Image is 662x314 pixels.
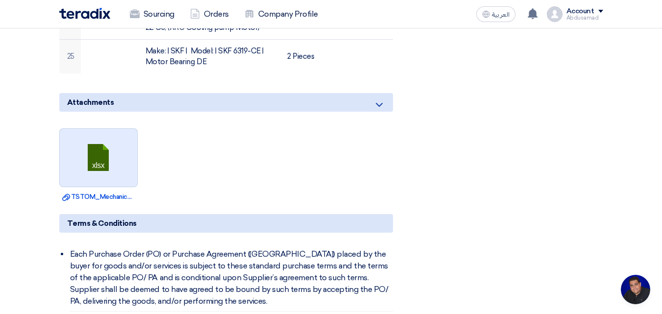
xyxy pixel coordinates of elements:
a: Sourcing [122,3,182,25]
td: 2 Pieces [279,39,336,73]
div: Abdusamad [566,15,603,21]
div: Account [566,7,594,16]
li: Each Purchase Order (PO) or Purchase Agreement ([GEOGRAPHIC_DATA]) placed by the buyer for goods ... [69,244,393,312]
td: 25 [59,39,81,73]
span: Attachments [67,97,114,108]
td: Make: | SKF | Model: | SKF 6319-CE | Motor Bearing DE [138,39,279,73]
a: Company Profile [237,3,326,25]
a: Orders [182,3,237,25]
button: العربية [476,6,515,22]
span: العربية [492,11,510,18]
a: TSTOM_Mechanical_initial_spare_request.xlsx [62,192,135,202]
img: Teradix logo [59,8,110,19]
img: profile_test.png [547,6,563,22]
span: Terms & Conditions [67,218,137,229]
div: Open chat [621,275,650,304]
